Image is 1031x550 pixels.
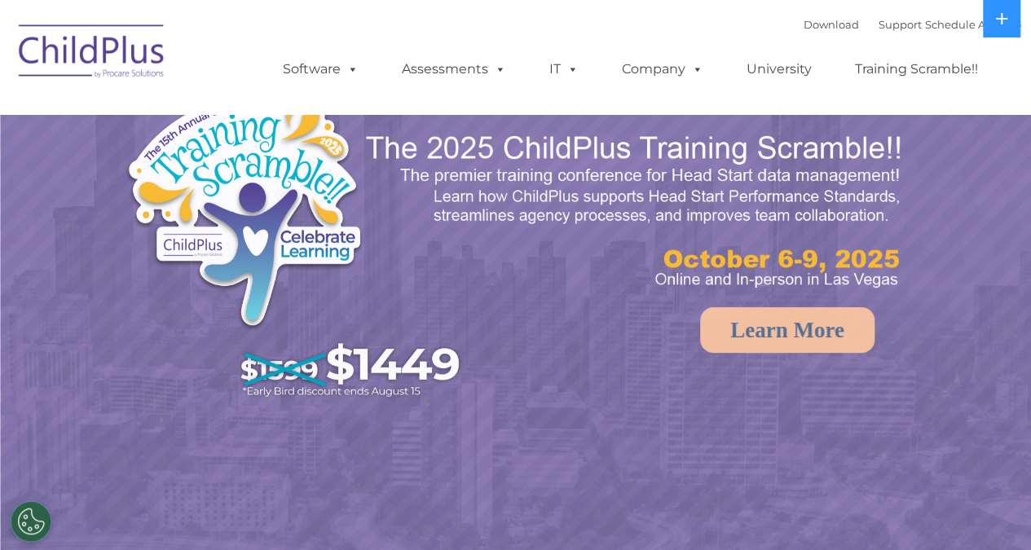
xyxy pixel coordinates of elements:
a: Learn More [700,307,875,353]
a: Schedule A Demo [925,18,1021,31]
a: IT [533,53,595,86]
a: University [730,53,828,86]
a: Download [804,18,859,31]
a: Support [879,18,922,31]
a: Assessments [386,53,522,86]
button: Cookies Settings [11,501,51,542]
img: ChildPlus by Procare Solutions [11,13,174,95]
a: Company [606,53,720,86]
font: | [804,18,1021,31]
a: Training Scramble!! [839,53,994,86]
a: Software [267,53,375,86]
